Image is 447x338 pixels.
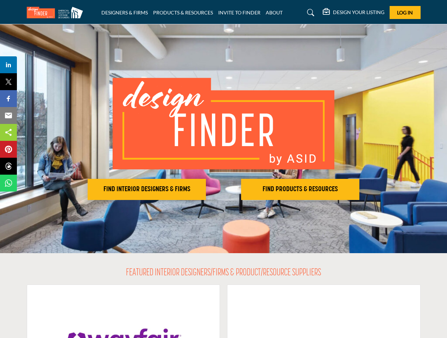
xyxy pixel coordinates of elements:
h2: FIND PRODUCTS & RESOURCES [243,185,357,194]
button: Log In [390,6,421,19]
h2: FEATURED INTERIOR DESIGNERS/FIRMS & PRODUCT/RESOURCE SUPPLIERS [126,267,321,279]
h2: FIND INTERIOR DESIGNERS & FIRMS [90,185,204,194]
a: PRODUCTS & RESOURCES [153,10,213,15]
a: INVITE TO FINDER [218,10,260,15]
a: DESIGNERS & FIRMS [101,10,148,15]
a: Search [300,7,319,18]
img: image [113,78,334,169]
h5: DESIGN YOUR LISTING [333,9,384,15]
div: DESIGN YOUR LISTING [323,8,384,17]
img: Site Logo [27,7,87,18]
a: ABOUT [266,10,283,15]
button: FIND PRODUCTS & RESOURCES [241,179,359,200]
span: Log In [397,10,413,15]
button: FIND INTERIOR DESIGNERS & FIRMS [88,179,206,200]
